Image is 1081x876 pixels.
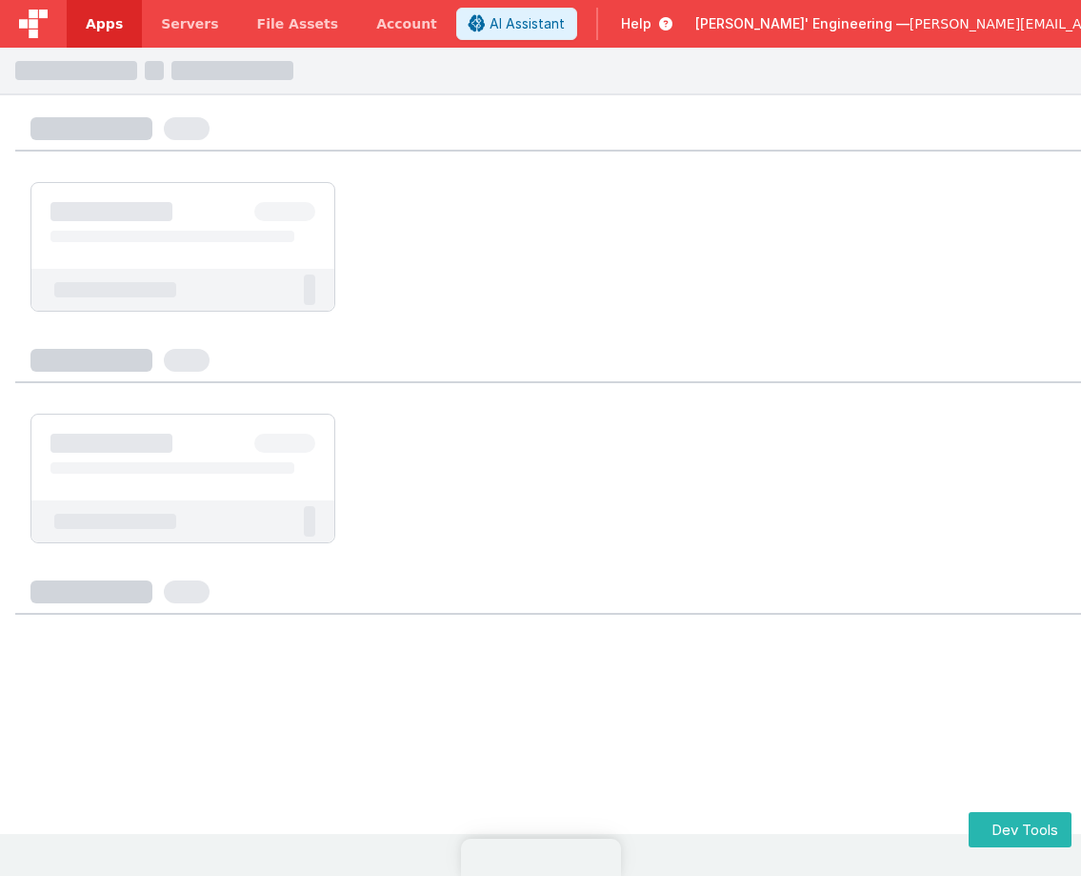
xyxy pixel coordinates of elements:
span: Apps [86,14,123,33]
span: [PERSON_NAME]' Engineering — [695,14,910,33]
button: AI Assistant [456,8,577,40]
span: AI Assistant [490,14,565,33]
button: Dev Tools [969,812,1071,847]
span: Help [621,14,651,33]
span: Servers [161,14,218,33]
span: File Assets [257,14,339,33]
